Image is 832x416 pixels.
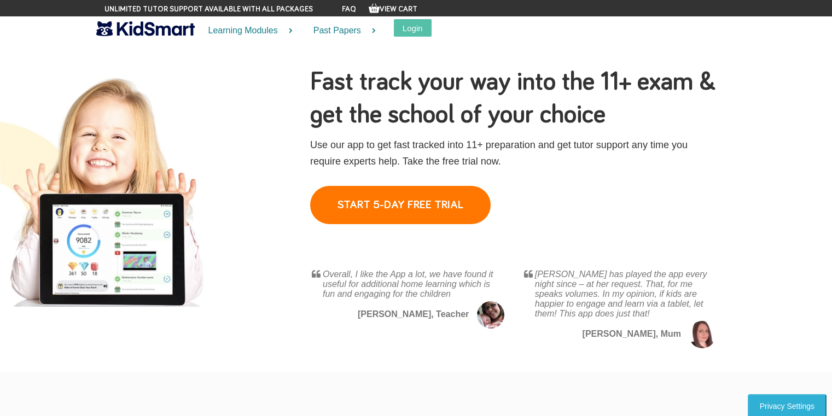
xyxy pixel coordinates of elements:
img: Great reviews from mums on the 11 plus questions app [689,321,716,348]
h1: Fast track your way into the 11+ exam & get the school of your choice [310,66,718,131]
b: [PERSON_NAME], Teacher [358,309,469,319]
img: Your items in the shopping basket [369,3,380,14]
span: Unlimited tutor support available with all packages [104,4,313,15]
button: Login [394,19,432,37]
img: Awesome, 5 star, KidSmart app reviews from mothergeek [524,269,533,278]
i: Overall, I like the App a lot, we have found it useful for additional home learning which is fun ... [323,269,493,298]
a: View Cart [369,5,417,13]
img: Great reviews from mums on the 11 plus questions app [477,301,504,329]
a: Learning Modules [195,16,300,45]
a: FAQ [342,5,356,13]
p: Use our app to get fast tracked into 11+ preparation and get tutor support any time you require e... [310,137,718,169]
a: Past Papers [300,16,383,45]
i: [PERSON_NAME] has played the app every night since – at her request. That, for me speaks volumes.... [535,269,707,318]
b: [PERSON_NAME], Mum [583,329,681,338]
a: START 5-DAY FREE TRIAL [310,186,491,224]
img: Awesome, 5 star, KidSmart app reviews from whatmummythinks [312,269,321,278]
img: KidSmart logo [96,19,195,38]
